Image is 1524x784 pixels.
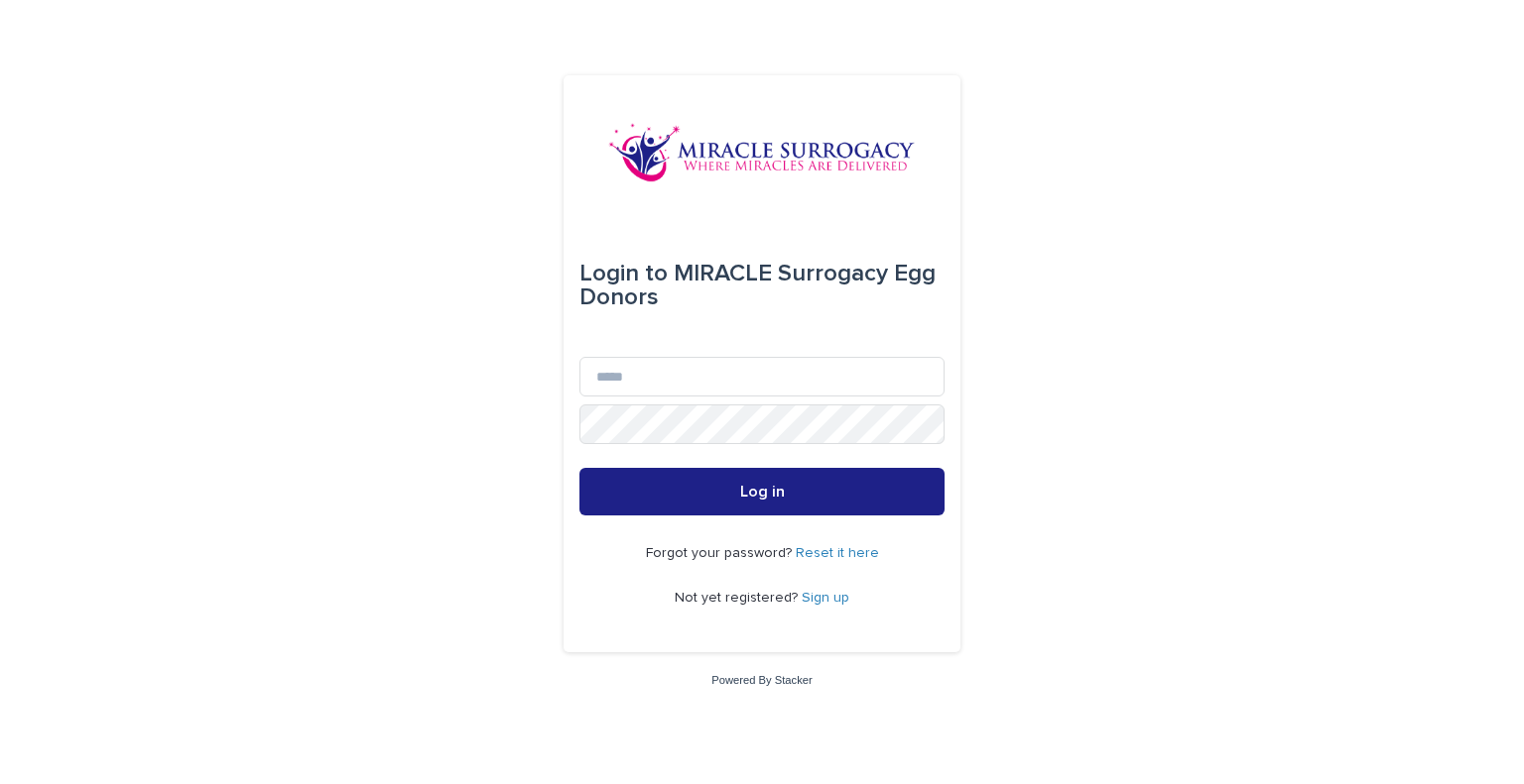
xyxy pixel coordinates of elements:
a: Reset it here [796,546,879,560]
div: MIRACLE Surrogacy Egg Donors [579,246,945,325]
span: Forgot your password? [646,546,796,560]
a: Sign up [802,591,849,605]
span: Not yet registered? [675,591,802,605]
img: OiFFDOGZQuirLhrlO1ag [608,123,916,182]
a: Powered By Stacker [711,674,812,686]
span: Login to [579,262,668,285]
button: Log in [579,468,945,515]
span: Log in [740,484,785,500]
